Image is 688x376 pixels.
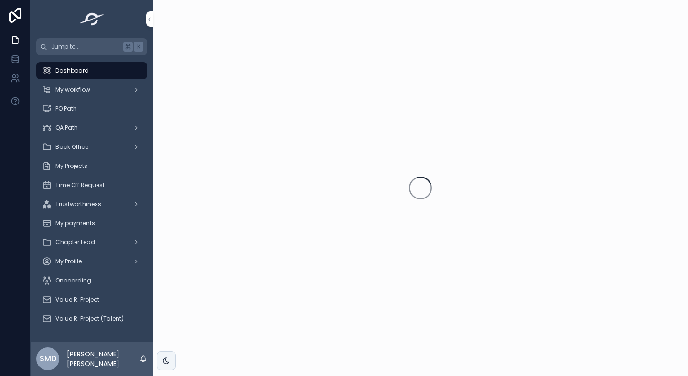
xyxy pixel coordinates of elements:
a: My payments [36,215,147,232]
a: Time Off Request [36,177,147,194]
a: Value R. Project [36,291,147,308]
span: Back Office [55,143,88,151]
span: SMD [40,353,56,365]
a: PO Path [36,100,147,117]
a: Trustworthiness [36,196,147,213]
p: [PERSON_NAME] [PERSON_NAME] [67,349,140,368]
a: QA Path [36,119,147,136]
span: Trustworthiness [55,200,101,208]
a: Dashboard [36,62,147,79]
a: Onboarding [36,272,147,289]
a: My Projects [36,157,147,175]
span: K [135,43,142,51]
button: Jump to...K [36,38,147,55]
span: My Profile [55,258,82,265]
a: My workflow [36,81,147,98]
span: My payments [55,219,95,227]
a: My Profile [36,253,147,270]
span: Dashboard [55,67,89,74]
span: QA Path [55,124,78,132]
span: Value R. Project (Talent) [55,315,124,323]
span: Onboarding [55,277,91,284]
a: Chapter Lead [36,234,147,251]
span: Time Off Request [55,181,105,189]
a: Value R. Project (Talent) [36,310,147,327]
a: Back Office [36,138,147,156]
span: Jump to... [51,43,119,51]
span: PO Path [55,105,77,113]
span: Chapter Lead [55,239,95,246]
div: scrollable content [31,55,153,342]
span: Value R. Project [55,296,99,303]
span: My Projects [55,162,87,170]
img: App logo [77,11,107,27]
span: My workflow [55,86,90,94]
